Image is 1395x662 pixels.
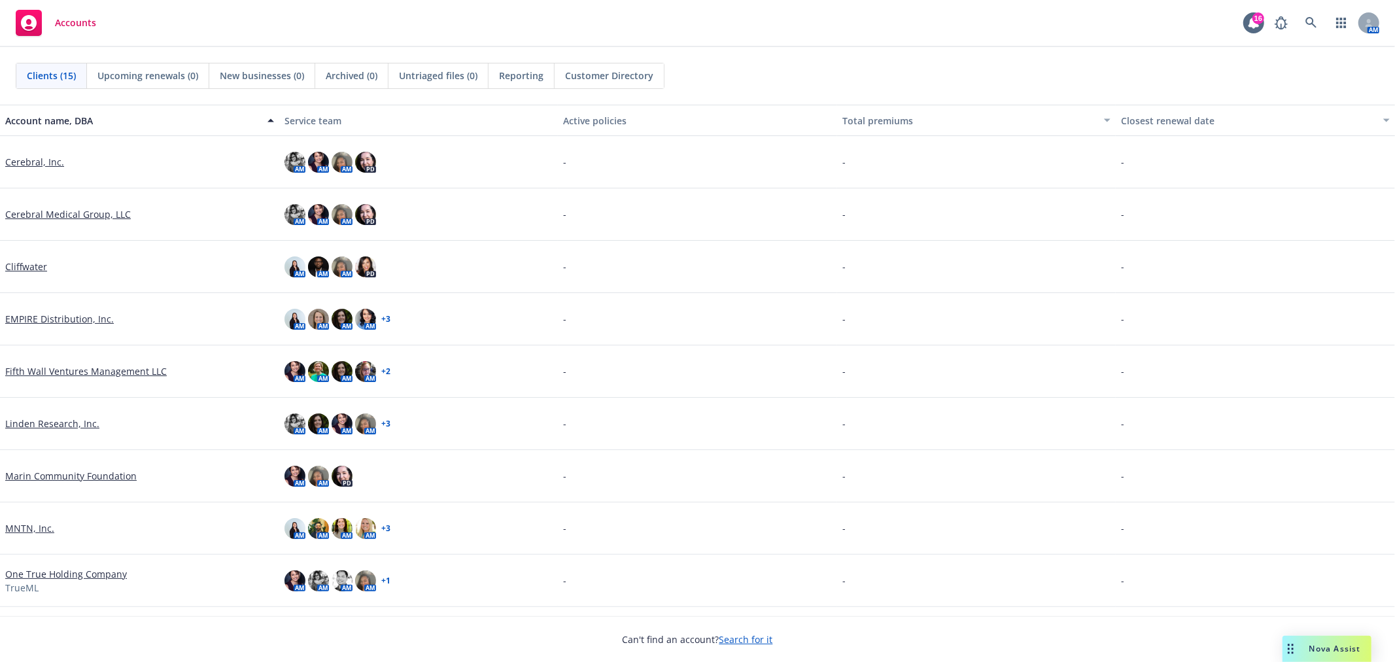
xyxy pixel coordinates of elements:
button: Active policies [558,105,837,136]
img: photo [308,466,329,487]
a: Report a Bug [1268,10,1294,36]
img: photo [332,309,353,330]
img: photo [332,466,353,487]
span: Untriaged files (0) [399,69,477,82]
img: photo [355,256,376,277]
a: + 3 [381,315,390,323]
img: photo [284,309,305,330]
img: photo [355,518,376,539]
span: - [1121,364,1124,378]
img: photo [284,361,305,382]
span: Archived (0) [326,69,377,82]
span: - [842,207,846,221]
a: Fifth Wall Ventures Management LLC [5,364,167,378]
img: photo [332,570,353,591]
a: Search for it [719,633,773,646]
span: - [842,521,846,535]
a: Cliffwater [5,260,47,273]
img: photo [308,413,329,434]
img: photo [308,256,329,277]
img: photo [355,361,376,382]
div: Closest renewal date [1121,114,1375,128]
a: MNTN, Inc. [5,521,54,535]
img: photo [284,518,305,539]
span: - [1121,417,1124,430]
img: photo [332,361,353,382]
a: + 1 [381,577,390,585]
span: - [563,260,566,273]
img: photo [355,204,376,225]
span: - [563,574,566,587]
button: Nova Assist [1283,636,1371,662]
a: Cerebral, Inc. [5,155,64,169]
span: - [842,417,846,430]
a: + 3 [381,525,390,532]
img: photo [284,570,305,591]
a: Switch app [1328,10,1354,36]
span: New businesses (0) [220,69,304,82]
img: photo [284,204,305,225]
a: Linden Research, Inc. [5,417,99,430]
a: Accounts [10,5,101,41]
a: + 2 [381,368,390,375]
img: photo [332,413,353,434]
span: Reporting [499,69,543,82]
a: EMPIRE Distribution, Inc. [5,312,114,326]
img: photo [308,518,329,539]
img: photo [284,152,305,173]
span: - [1121,469,1124,483]
a: Search [1298,10,1324,36]
span: - [1121,207,1124,221]
button: Closest renewal date [1116,105,1395,136]
span: - [1121,521,1124,535]
div: 16 [1252,12,1264,24]
span: Can't find an account? [623,633,773,646]
img: photo [308,570,329,591]
span: - [1121,260,1124,273]
img: photo [355,152,376,173]
span: - [842,364,846,378]
img: photo [332,256,353,277]
span: - [842,469,846,483]
span: - [1121,155,1124,169]
span: Accounts [55,18,96,28]
span: - [1121,574,1124,587]
span: - [1121,312,1124,326]
span: Clients (15) [27,69,76,82]
button: Total premiums [837,105,1116,136]
span: - [842,155,846,169]
span: - [563,469,566,483]
img: photo [284,466,305,487]
img: photo [355,309,376,330]
button: Service team [279,105,559,136]
div: Total premiums [842,114,1097,128]
span: - [842,312,846,326]
img: photo [308,204,329,225]
span: - [563,207,566,221]
a: Cerebral Medical Group, LLC [5,207,131,221]
span: Nova Assist [1309,643,1361,654]
span: - [842,574,846,587]
div: Service team [284,114,553,128]
img: photo [355,570,376,591]
div: Drag to move [1283,636,1299,662]
img: photo [308,152,329,173]
div: Account name, DBA [5,114,260,128]
span: Upcoming renewals (0) [97,69,198,82]
a: Marin Community Foundation [5,469,137,483]
img: photo [332,152,353,173]
span: - [563,364,566,378]
span: - [563,417,566,430]
a: + 3 [381,420,390,428]
span: Customer Directory [565,69,653,82]
img: photo [332,518,353,539]
div: Active policies [563,114,832,128]
span: TrueML [5,581,39,595]
a: One True Holding Company [5,567,127,581]
span: - [842,260,846,273]
img: photo [284,413,305,434]
span: - [563,521,566,535]
img: photo [332,204,353,225]
img: photo [355,413,376,434]
span: - [563,155,566,169]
